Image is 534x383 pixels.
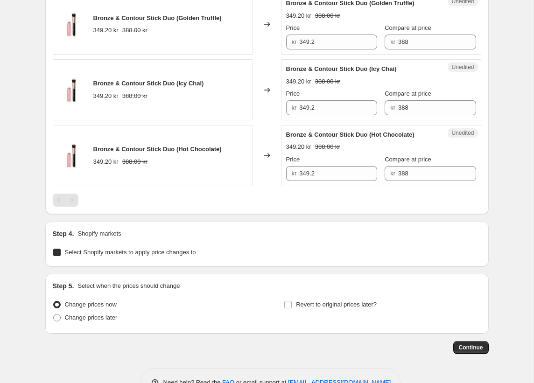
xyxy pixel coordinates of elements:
span: kr [292,38,297,45]
span: 388.00 kr [315,12,340,19]
span: 349.20 kr [286,12,311,19]
span: kr [292,104,297,111]
nav: Pagination [53,194,78,207]
span: Price [286,24,300,31]
span: 388.00 kr [122,158,148,165]
button: Continue [453,341,489,354]
p: Select when the prices should change [77,281,180,291]
span: Change prices later [65,314,118,321]
span: 388.00 kr [315,78,340,85]
span: Price [286,156,300,163]
span: Compare at price [385,90,431,97]
span: 388.00 kr [122,92,148,99]
h2: Step 4. [53,229,74,238]
span: 388.00 kr [122,27,148,34]
span: 349.20 kr [93,158,119,165]
span: 349.20 kr [286,78,311,85]
span: kr [390,38,395,45]
span: Select Shopify markets to apply price changes to [65,249,196,256]
span: Bronze & Contour Stick Duo (Hot Chocolate) [93,146,222,153]
span: Bronze & Contour Stick Duo (Icy Chai) [286,65,397,72]
span: Compare at price [385,24,431,31]
span: Unedited [451,129,474,137]
span: kr [292,170,297,177]
h2: Step 5. [53,281,74,291]
span: Bronze & Contour Stick Duo (Hot Chocolate) [286,131,415,138]
span: Revert to original prices later? [296,301,377,308]
span: Compare at price [385,156,431,163]
span: 349.20 kr [93,92,119,99]
img: 2_80x.png [58,76,86,104]
span: Bronze & Contour Stick Duo (Golden Truffle) [93,14,222,21]
span: Change prices now [65,301,117,308]
img: 2_80x.png [58,141,86,169]
span: Continue [459,344,483,351]
span: Price [286,90,300,97]
span: 349.20 kr [93,27,119,34]
img: 2_80x.png [58,10,86,38]
span: kr [390,170,395,177]
p: Shopify markets [77,229,121,238]
span: kr [390,104,395,111]
span: 388.00 kr [315,143,340,150]
span: 349.20 kr [286,143,311,150]
span: Bronze & Contour Stick Duo (Icy Chai) [93,80,204,87]
span: Unedited [451,63,474,71]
